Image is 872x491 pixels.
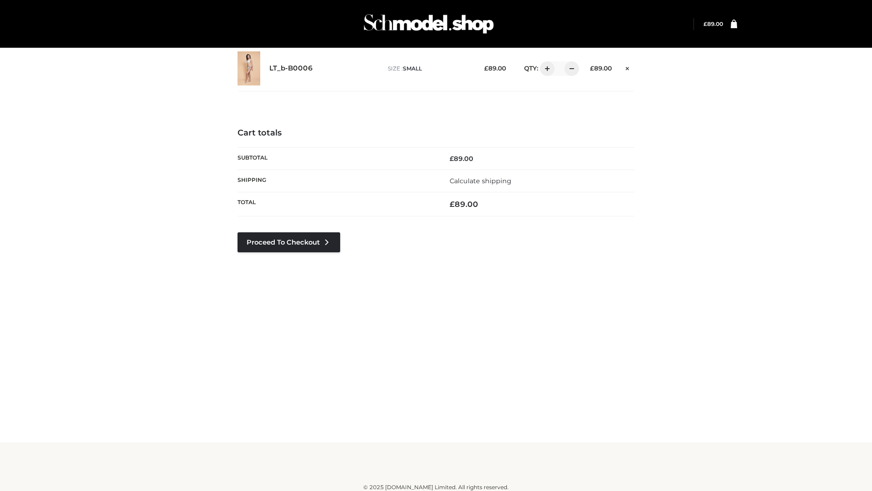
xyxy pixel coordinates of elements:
a: Remove this item [621,61,634,73]
span: £ [590,65,594,72]
th: Shipping [238,170,436,192]
h4: Cart totals [238,128,634,138]
a: LT_b-B0006 [269,64,313,73]
a: Calculate shipping [450,177,511,185]
img: LT_b-B0006 - SMALL [238,51,260,85]
span: £ [450,155,454,163]
bdi: 89.00 [590,65,612,72]
div: QTY: [515,61,576,76]
a: Proceed to Checkout [238,232,340,252]
th: Subtotal [238,147,436,170]
bdi: 89.00 [450,155,473,163]
p: size : [388,65,470,73]
bdi: 89.00 [484,65,506,72]
bdi: 89.00 [450,200,478,209]
span: £ [484,65,488,72]
th: Total [238,192,436,216]
a: £89.00 [704,20,723,27]
img: Schmodel Admin 964 [361,6,497,42]
span: £ [704,20,707,27]
bdi: 89.00 [704,20,723,27]
span: £ [450,200,455,209]
span: SMALL [403,65,422,72]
